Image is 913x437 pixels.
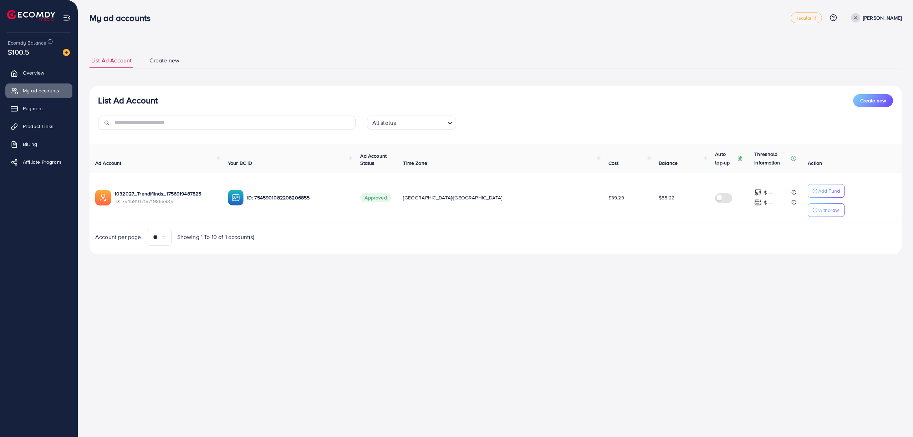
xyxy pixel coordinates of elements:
[808,203,845,217] button: Withdraw
[23,69,44,76] span: Overview
[608,194,624,201] span: $39.29
[797,16,816,20] span: regular_1
[63,49,70,56] img: image
[23,158,61,166] span: Affiliate Program
[95,233,141,241] span: Account per page
[90,13,156,23] h3: My ad accounts
[818,206,839,214] p: Withdraw
[403,194,502,201] span: [GEOGRAPHIC_DATA]/[GEOGRAPHIC_DATA]
[371,118,398,128] span: All status
[883,405,908,432] iframe: Chat
[5,137,72,151] a: Billing
[367,116,456,130] div: Search for option
[5,66,72,80] a: Overview
[764,188,773,197] p: $ ---
[149,56,179,65] span: Create new
[754,199,762,206] img: top-up amount
[114,190,216,197] a: 1032027_Trendifiinds_1756919487825
[808,184,845,198] button: Add Fund
[808,159,822,167] span: Action
[791,12,822,23] a: regular_1
[818,187,840,195] p: Add Fund
[848,13,902,22] a: [PERSON_NAME]
[853,94,893,107] button: Create new
[114,198,216,205] span: ID: 7545910718719868935
[863,14,902,22] p: [PERSON_NAME]
[360,193,391,202] span: Approved
[98,95,158,106] h3: List Ad Account
[228,190,244,205] img: ic-ba-acc.ded83a64.svg
[23,105,43,112] span: Payment
[754,150,789,167] p: Threshold information
[659,194,674,201] span: $55.22
[860,97,886,104] span: Create new
[177,233,255,241] span: Showing 1 To 10 of 1 account(s)
[754,189,762,196] img: top-up amount
[247,193,349,202] p: ID: 7545901082208206855
[5,119,72,133] a: Product Links
[608,159,619,167] span: Cost
[398,116,444,128] input: Search for option
[8,47,29,57] span: $100.5
[95,159,122,167] span: Ad Account
[91,56,132,65] span: List Ad Account
[228,159,253,167] span: Your BC ID
[7,10,55,21] img: logo
[23,87,59,94] span: My ad accounts
[715,150,736,167] p: Auto top-up
[114,190,216,205] div: <span class='underline'>1032027_Trendifiinds_1756919487825</span></br>7545910718719868935
[23,123,53,130] span: Product Links
[5,155,72,169] a: Affiliate Program
[764,198,773,207] p: $ ---
[403,159,427,167] span: Time Zone
[659,159,678,167] span: Balance
[8,39,46,46] span: Ecomdy Balance
[95,190,111,205] img: ic-ads-acc.e4c84228.svg
[5,83,72,98] a: My ad accounts
[23,141,37,148] span: Billing
[360,152,387,167] span: Ad Account Status
[63,14,71,22] img: menu
[5,101,72,116] a: Payment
